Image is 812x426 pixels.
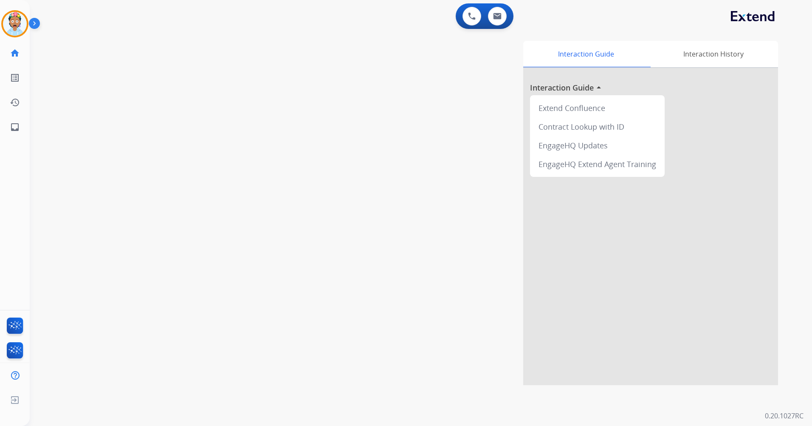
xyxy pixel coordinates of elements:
[533,155,661,173] div: EngageHQ Extend Agent Training
[3,12,27,36] img: avatar
[10,97,20,108] mat-icon: history
[10,122,20,132] mat-icon: inbox
[648,41,778,67] div: Interaction History
[10,48,20,58] mat-icon: home
[533,117,661,136] div: Contract Lookup with ID
[533,136,661,155] div: EngageHQ Updates
[533,99,661,117] div: Extend Confluence
[523,41,648,67] div: Interaction Guide
[765,411,804,421] p: 0.20.1027RC
[10,73,20,83] mat-icon: list_alt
